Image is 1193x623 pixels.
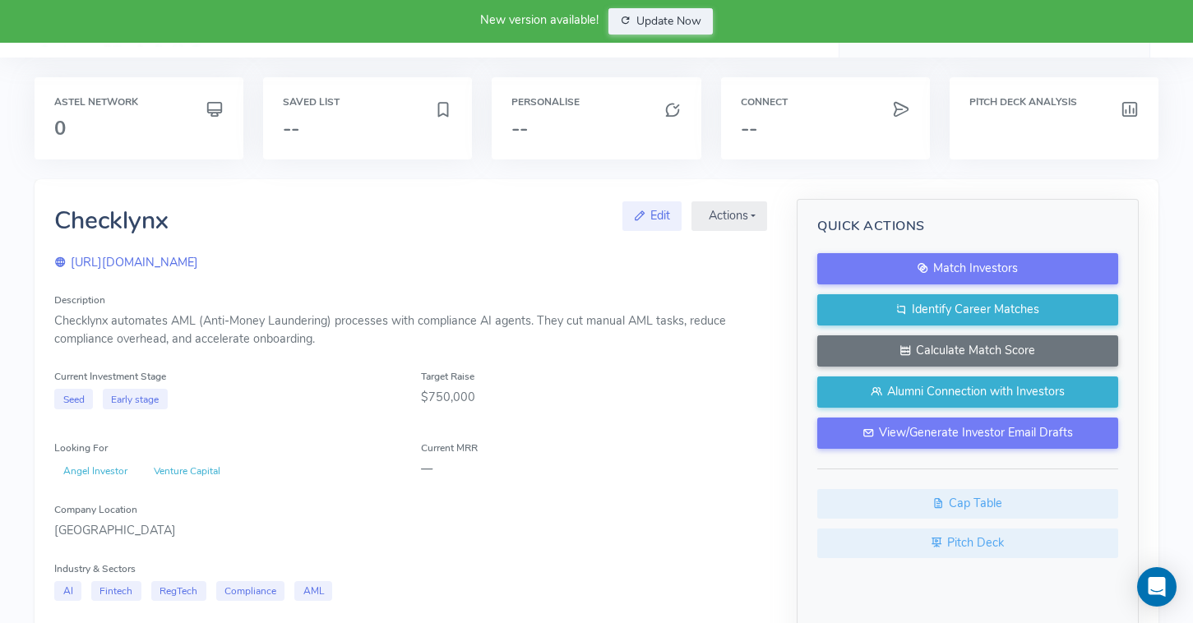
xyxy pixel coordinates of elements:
[91,581,141,602] span: Fintech
[103,389,168,409] span: Early stage
[54,561,136,576] label: Industry & Sectors
[54,522,767,540] div: [GEOGRAPHIC_DATA]
[622,201,682,231] a: Edit
[283,115,299,141] span: --
[741,118,910,139] h3: --
[608,8,713,35] button: Update Now
[54,207,169,234] h2: Checklynx
[511,97,681,108] h6: Personalise
[54,460,136,481] span: Angel Investor
[912,301,1039,319] span: Identify Career Matches
[54,312,767,348] div: Checklynx automates AML (Anti-Money Laundering) processes with compliance AI agents. They cut man...
[817,489,1117,519] a: Cap Table
[216,581,285,602] span: Compliance
[691,201,767,231] button: Actions
[54,254,198,270] a: [URL][DOMAIN_NAME]
[817,219,1117,234] h5: Quick Actions
[817,528,1117,558] a: Pitch Deck
[817,294,1117,325] button: Identify Career Matches
[511,118,681,139] h3: --
[817,418,1117,449] button: View/Generate Investor Email Drafts
[54,581,81,602] span: AI
[817,253,1117,284] button: Match Investors
[969,97,1139,108] h6: Pitch Deck Analysis
[421,460,767,478] div: —
[421,369,474,384] label: Target Raise
[54,97,224,108] h6: Astel Network
[151,581,206,602] span: RegTech
[54,293,105,307] label: Description
[54,115,66,141] span: 0
[421,389,767,407] div: $750,000
[54,389,93,409] span: Seed
[54,441,108,455] label: Looking For
[741,97,910,108] h6: Connect
[817,376,1117,408] button: Alumni Connection with Investors
[146,460,229,481] span: Venture Capital
[817,335,1117,367] button: Calculate Match Score
[283,97,452,108] h6: Saved List
[421,441,478,455] label: Current MRR
[294,581,332,602] span: AML
[54,502,137,517] label: Company Location
[54,369,166,384] label: Current Investment Stage
[1137,567,1177,607] div: Open Intercom Messenger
